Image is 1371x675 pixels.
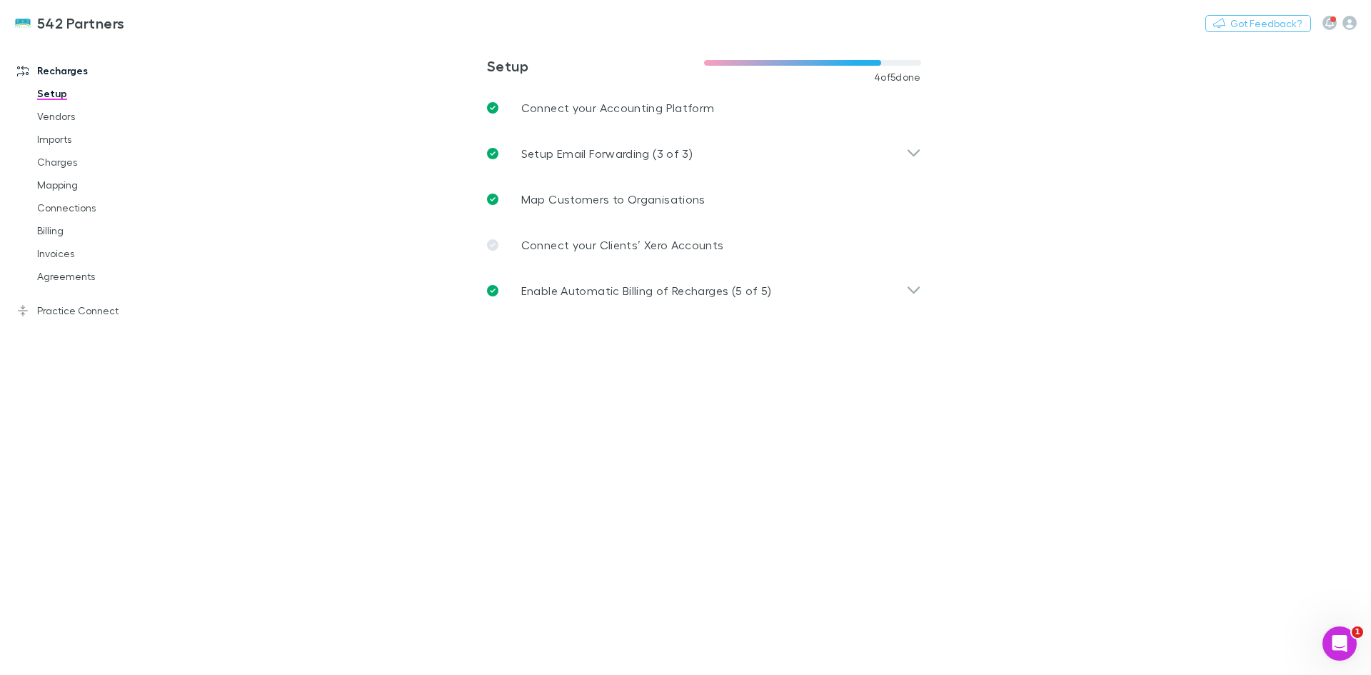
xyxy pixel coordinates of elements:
[23,219,193,242] a: Billing
[1352,626,1363,638] span: 1
[521,145,693,162] p: Setup Email Forwarding (3 of 3)
[476,176,933,222] a: Map Customers to Organisations
[521,99,715,116] p: Connect your Accounting Platform
[23,242,193,265] a: Invoices
[476,268,933,314] div: Enable Automatic Billing of Recharges (5 of 5)
[14,14,31,31] img: 542 Partners's Logo
[521,282,772,299] p: Enable Automatic Billing of Recharges (5 of 5)
[37,14,125,31] h3: 542 Partners
[23,265,193,288] a: Agreements
[23,105,193,128] a: Vendors
[521,236,724,254] p: Connect your Clients’ Xero Accounts
[3,59,193,82] a: Recharges
[6,6,134,40] a: 542 Partners
[23,174,193,196] a: Mapping
[521,191,705,208] p: Map Customers to Organisations
[3,299,193,322] a: Practice Connect
[23,128,193,151] a: Imports
[23,151,193,174] a: Charges
[1205,15,1311,32] button: Got Feedback?
[476,131,933,176] div: Setup Email Forwarding (3 of 3)
[23,82,193,105] a: Setup
[874,71,921,83] span: 4 of 5 done
[23,196,193,219] a: Connections
[1322,626,1357,661] iframe: Intercom live chat
[487,57,704,74] h3: Setup
[476,222,933,268] a: Connect your Clients’ Xero Accounts
[476,85,933,131] a: Connect your Accounting Platform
